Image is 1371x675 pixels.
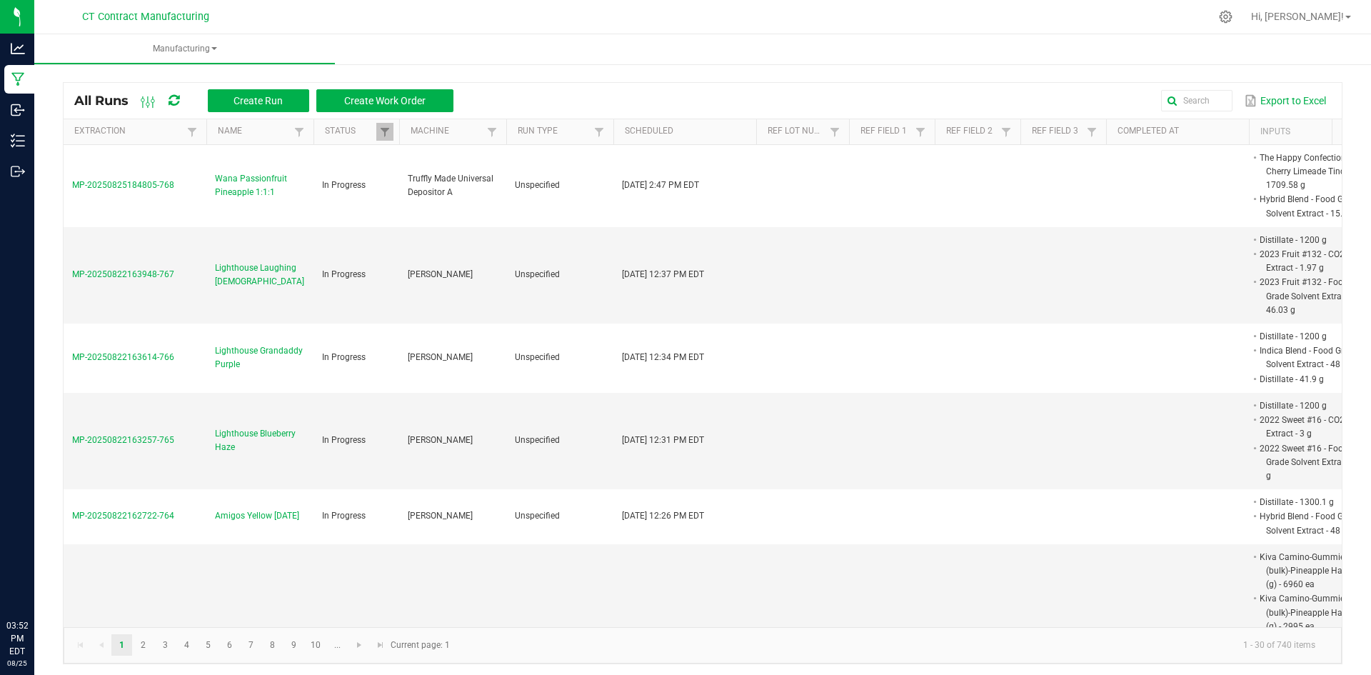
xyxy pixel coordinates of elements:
[370,634,391,656] a: Go to the last page
[1161,90,1232,111] input: Search
[133,634,154,656] a: Page 2
[34,43,335,55] span: Manufacturing
[1257,233,1370,247] li: Distillate - 1200 g
[622,435,704,445] span: [DATE] 12:31 PM EDT
[11,41,25,56] inline-svg: Analytics
[74,126,183,137] a: ExtractionSortable
[233,95,283,106] span: Create Run
[515,352,560,362] span: Unspecified
[219,634,240,656] a: Page 6
[411,126,483,137] a: MachineSortable
[1032,126,1083,137] a: Ref Field 3Sortable
[6,619,28,658] p: 03:52 PM EDT
[515,180,560,190] span: Unspecified
[408,174,493,197] span: Truffly Made Universal Depositor A
[1257,275,1370,317] li: 2023 Fruit #132 - Food Grade Solvent Extract - 46.03 g
[408,352,473,362] span: [PERSON_NAME]
[1257,399,1370,413] li: Distillate - 1200 g
[408,269,473,279] span: [PERSON_NAME]
[34,34,335,64] a: Manufacturing
[622,269,704,279] span: [DATE] 12:37 PM EDT
[176,634,197,656] a: Page 4
[622,511,704,521] span: [DATE] 12:26 PM EDT
[518,126,590,137] a: Run TypeSortable
[215,261,305,289] span: Lighthouse Laughing [DEMOGRAPHIC_DATA]
[1257,372,1370,386] li: Distillate - 41.9 g
[1257,344,1370,371] li: Indica Blend - Food Grade Solvent Extract - 48 g
[82,11,209,23] span: CT Contract Manufacturing
[515,269,560,279] span: Unspecified
[208,89,309,112] button: Create Run
[622,352,704,362] span: [DATE] 12:34 PM EDT
[11,72,25,86] inline-svg: Manufacturing
[155,634,176,656] a: Page 3
[215,427,305,454] span: Lighthouse Blueberry Haze
[1257,192,1370,220] li: Hybrid Blend - Food Grade Solvent Extract - 15.225 g
[353,639,365,651] span: Go to the next page
[1257,591,1370,634] li: Kiva Camino-Gummies (bulk)-Pineapple Habanero (g) - 2995 ea
[215,344,305,371] span: Lighthouse Grandaddy Purple
[375,639,386,651] span: Go to the last page
[72,180,174,190] span: MP-20250825184805-768
[1083,123,1100,141] a: Filter
[1257,329,1370,344] li: Distillate - 1200 g
[349,634,370,656] a: Go to the next page
[1257,151,1370,193] li: The Happy Confection Cherry Limeade Tincture - 1709.58 g
[515,435,560,445] span: Unspecified
[826,123,843,141] a: Filter
[111,634,132,656] a: Page 1
[408,435,473,445] span: [PERSON_NAME]
[11,164,25,179] inline-svg: Outbound
[946,126,997,137] a: Ref Field 2Sortable
[860,126,911,137] a: Ref Field 1Sortable
[283,634,304,656] a: Page 9
[1257,441,1370,484] li: 2022 Sweet #16 - Food Grade Solvent Extract - 45 g
[912,123,929,141] a: Filter
[1217,10,1235,24] div: Manage settings
[74,89,464,113] div: All Runs
[1257,247,1370,275] li: 2023 Fruit #132 - CO2 Extract - 1.97 g
[1257,413,1370,441] li: 2022 Sweet #16 - CO2 Extract - 3 g
[215,509,299,523] span: Amigos Yellow [DATE]
[344,95,426,106] span: Create Work Order
[408,511,473,521] span: [PERSON_NAME]
[1241,89,1330,113] button: Export to Excel
[241,634,261,656] a: Page 7
[72,511,174,521] span: MP-20250822162722-764
[322,511,366,521] span: In Progress
[1118,126,1243,137] a: Completed AtSortable
[291,123,308,141] a: Filter
[198,634,219,656] a: Page 5
[72,352,174,362] span: MP-20250822163614-766
[14,561,57,604] iframe: Resource center
[322,180,366,190] span: In Progress
[483,123,501,141] a: Filter
[64,627,1342,664] kendo-pager: Current page: 1
[215,172,305,199] span: Wana Passionfruit Pineapple 1:1:1
[327,634,348,656] a: Page 11
[322,269,366,279] span: In Progress
[322,435,366,445] span: In Progress
[306,634,326,656] a: Page 10
[6,658,28,669] p: 08/25
[72,269,174,279] span: MP-20250822163948-767
[325,126,376,137] a: StatusSortable
[1251,11,1344,22] span: Hi, [PERSON_NAME]!
[316,89,453,112] button: Create Work Order
[11,134,25,148] inline-svg: Inventory
[515,511,560,521] span: Unspecified
[184,123,201,141] a: Filter
[625,126,750,137] a: ScheduledSortable
[458,634,1327,657] kendo-pager-info: 1 - 30 of 740 items
[768,126,825,137] a: Ref Lot NumberSortable
[376,123,393,141] a: Filter
[72,435,174,445] span: MP-20250822163257-765
[591,123,608,141] a: Filter
[218,126,290,137] a: NameSortable
[998,123,1015,141] a: Filter
[1257,509,1370,537] li: Hybrid Blend - Food Grade Solvent Extract - 48 g
[11,103,25,117] inline-svg: Inbound
[1257,550,1370,592] li: Kiva Camino-Gummies (bulk)-Pineapple Habanero (g) - 6960 ea
[322,352,366,362] span: In Progress
[262,634,283,656] a: Page 8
